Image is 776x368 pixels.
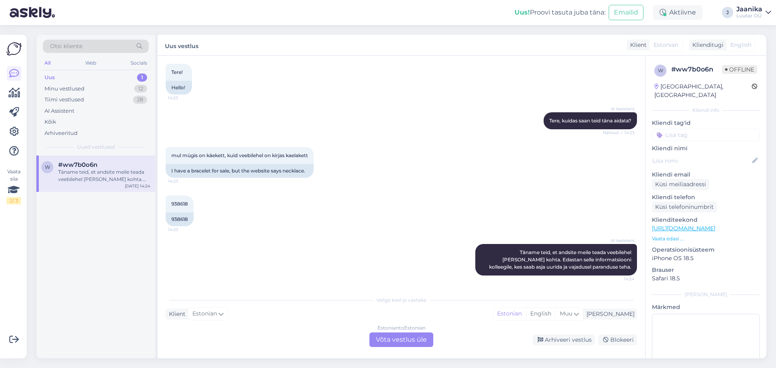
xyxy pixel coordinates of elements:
p: Operatsioonisüsteem [652,246,760,254]
b: Uus! [515,8,530,16]
div: English [526,308,555,320]
p: Kliendi tag'id [652,119,760,127]
div: I have a bracelet for sale, but the website says necklace. [166,164,314,178]
span: Täname teid, et andsite meile teada veebilehel [PERSON_NAME] kohta. Edastan selle informatsiooni ... [489,249,633,270]
span: 14:23 [168,178,198,184]
span: Nähtud ✓ 14:23 [603,130,635,136]
div: Proovi tasuta juba täna: [515,8,605,17]
span: 14:23 [168,95,198,101]
span: 938618 [171,201,188,207]
p: Klienditeekond [652,216,760,224]
div: Web [84,58,98,68]
div: 1 [137,74,147,82]
span: Estonian [654,41,678,49]
div: Klient [166,310,186,318]
span: Tere! [171,69,183,75]
span: w [45,164,50,170]
span: Otsi kliente [50,42,82,50]
span: #ww7b0o6n [58,161,97,168]
div: 938618 [166,212,194,226]
div: Tiimi vestlused [44,96,84,104]
div: Vaata siia [6,168,21,204]
div: Blokeeri [598,334,637,345]
p: Kliendi nimi [652,144,760,153]
input: Lisa nimi [652,156,751,165]
div: [DATE] 14:24 [125,183,150,189]
div: 12 [134,85,147,93]
p: Brauser [652,266,760,274]
button: Emailid [609,5,643,20]
p: Kliendi email [652,170,760,179]
div: Estonian [493,308,526,320]
div: [PERSON_NAME] [652,291,760,298]
div: Arhiveeri vestlus [533,334,595,345]
div: Luutar OÜ [736,13,762,19]
span: Tere, kuidas saan teid täna aidata? [549,118,631,124]
div: Socials [129,58,149,68]
p: Märkmed [652,303,760,311]
div: Arhiveeritud [44,129,78,137]
span: Offline [722,65,757,74]
input: Lisa tag [652,129,760,141]
div: Küsi telefoninumbrit [652,202,717,212]
span: AI Assistent [604,238,635,244]
div: [GEOGRAPHIC_DATA], [GEOGRAPHIC_DATA] [654,82,752,99]
span: 14:23 [168,227,198,233]
span: Muu [560,310,572,317]
p: iPhone OS 18.5 [652,254,760,263]
div: Aktiivne [653,5,702,20]
div: Uus [44,74,55,82]
div: Kõik [44,118,56,126]
div: # ww7b0o6n [671,65,722,74]
div: J [722,7,733,18]
div: Klient [627,41,647,49]
img: Askly Logo [6,41,22,57]
span: English [730,41,751,49]
p: Safari 18.5 [652,274,760,283]
p: Kliendi telefon [652,193,760,202]
span: Estonian [192,309,217,318]
div: 2 / 3 [6,197,21,204]
label: Uus vestlus [165,40,198,50]
div: Küsi meiliaadressi [652,179,709,190]
span: Uued vestlused [77,143,115,151]
div: Estonian to Estonian [377,324,426,332]
div: Kliendi info [652,107,760,114]
div: AI Assistent [44,107,74,115]
div: 28 [133,96,147,104]
a: [URL][DOMAIN_NAME] [652,225,715,232]
div: Jaanika [736,6,762,13]
div: Võta vestlus üle [369,332,433,347]
div: Minu vestlused [44,85,84,93]
div: [PERSON_NAME] [583,310,635,318]
div: All [43,58,52,68]
span: mul mügis on käekett, kuid veebilehel on kirjas kaelakett [171,152,308,158]
span: AI Assistent [604,106,635,112]
div: Hello! [166,81,192,95]
div: Valige keel ja vastake [166,297,637,304]
p: Vaata edasi ... [652,235,760,242]
span: 14:24 [604,276,635,282]
span: w [658,67,663,74]
a: JaanikaLuutar OÜ [736,6,771,19]
div: Klienditugi [689,41,723,49]
div: Täname teid, et andsite meile teada veebilehel [PERSON_NAME] kohta. Edastan selle informatsiooni ... [58,168,150,183]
